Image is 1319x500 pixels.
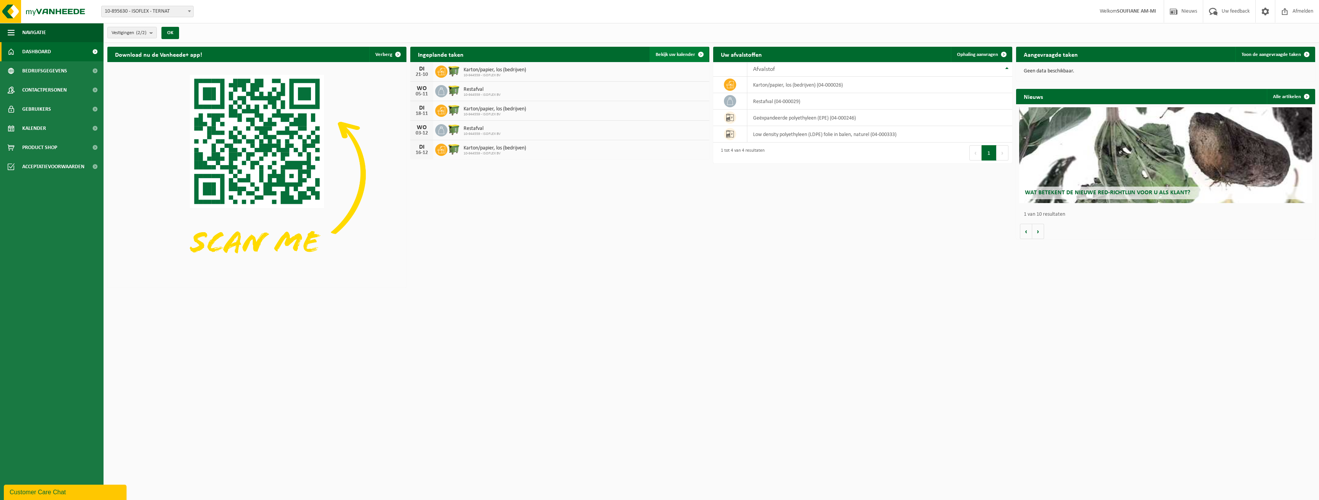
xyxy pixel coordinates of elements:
[102,6,193,17] span: 10-895630 - ISOFLEX - TERNAT
[22,119,46,138] span: Kalender
[22,42,51,61] span: Dashboard
[447,143,460,156] img: WB-1100-HPE-GN-50
[713,47,770,62] h2: Uw afvalstoffen
[1020,224,1032,239] button: Vorige
[1024,69,1307,74] p: Geen data beschikbaar.
[1242,52,1301,57] span: Toon de aangevraagde taken
[410,47,471,62] h2: Ingeplande taken
[747,126,1012,143] td: low density polyethyleen (LDPE) folie in balen, naturel (04-000333)
[1016,47,1085,62] h2: Aangevraagde taken
[747,93,1012,110] td: restafval (04-000029)
[22,100,51,119] span: Gebruikers
[414,125,429,131] div: WO
[22,80,67,100] span: Contactpersonen
[414,105,429,111] div: DI
[1019,107,1312,203] a: Wat betekent de nieuwe RED-richtlijn voor u als klant?
[414,66,429,72] div: DI
[464,106,526,112] span: Karton/papier, los (bedrijven)
[1117,8,1156,14] strong: SOUFIANE AM-MI
[1267,89,1314,104] a: Alle artikelen
[1016,89,1051,104] h2: Nieuws
[1032,224,1044,239] button: Volgende
[4,483,128,500] iframe: chat widget
[951,47,1011,62] a: Ophaling aanvragen
[464,73,526,78] span: 10-944559 - ISOFLEX BV
[464,112,526,117] span: 10-944559 - ISOFLEX BV
[414,131,429,136] div: 03-12
[957,52,998,57] span: Ophaling aanvragen
[464,87,501,93] span: Restafval
[747,77,1012,93] td: karton/papier, los (bedrijven) (04-000026)
[650,47,709,62] a: Bekijk uw kalender
[414,144,429,150] div: DI
[414,111,429,116] div: 18-11
[447,103,460,116] img: WB-1100-HPE-GN-50
[464,145,526,151] span: Karton/papier, los (bedrijven)
[22,157,84,176] span: Acceptatievoorwaarden
[107,27,157,38] button: Vestigingen(2/2)
[447,64,460,77] img: WB-1100-HPE-GN-50
[753,66,775,72] span: Afvalstof
[717,144,765,161] div: 1 tot 4 van 4 resultaten
[656,52,695,57] span: Bekijk uw kalender
[464,67,526,73] span: Karton/papier, los (bedrijven)
[1024,212,1311,217] p: 1 van 10 resultaten
[464,93,501,97] span: 10-944559 - ISOFLEX BV
[22,138,57,157] span: Product Shop
[414,72,429,77] div: 21-10
[107,62,406,286] img: Download de VHEPlus App
[22,61,67,80] span: Bedrijfsgegevens
[22,23,46,42] span: Navigatie
[464,126,501,132] span: Restafval
[464,151,526,156] span: 10-944559 - ISOFLEX BV
[414,92,429,97] div: 05-11
[414,85,429,92] div: WO
[161,27,179,39] button: OK
[982,145,997,161] button: 1
[447,123,460,136] img: WB-1100-HPE-GN-50
[375,52,392,57] span: Verberg
[1235,47,1314,62] a: Toon de aangevraagde taken
[112,27,146,39] span: Vestigingen
[447,84,460,97] img: WB-1100-HPE-GN-50
[1025,190,1190,196] span: Wat betekent de nieuwe RED-richtlijn voor u als klant?
[747,110,1012,126] td: geëxpandeerde polyethyleen (EPE) (04-000246)
[136,30,146,35] count: (2/2)
[969,145,982,161] button: Previous
[101,6,194,17] span: 10-895630 - ISOFLEX - TERNAT
[997,145,1008,161] button: Next
[464,132,501,136] span: 10-944559 - ISOFLEX BV
[107,47,210,62] h2: Download nu de Vanheede+ app!
[369,47,406,62] button: Verberg
[414,150,429,156] div: 16-12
